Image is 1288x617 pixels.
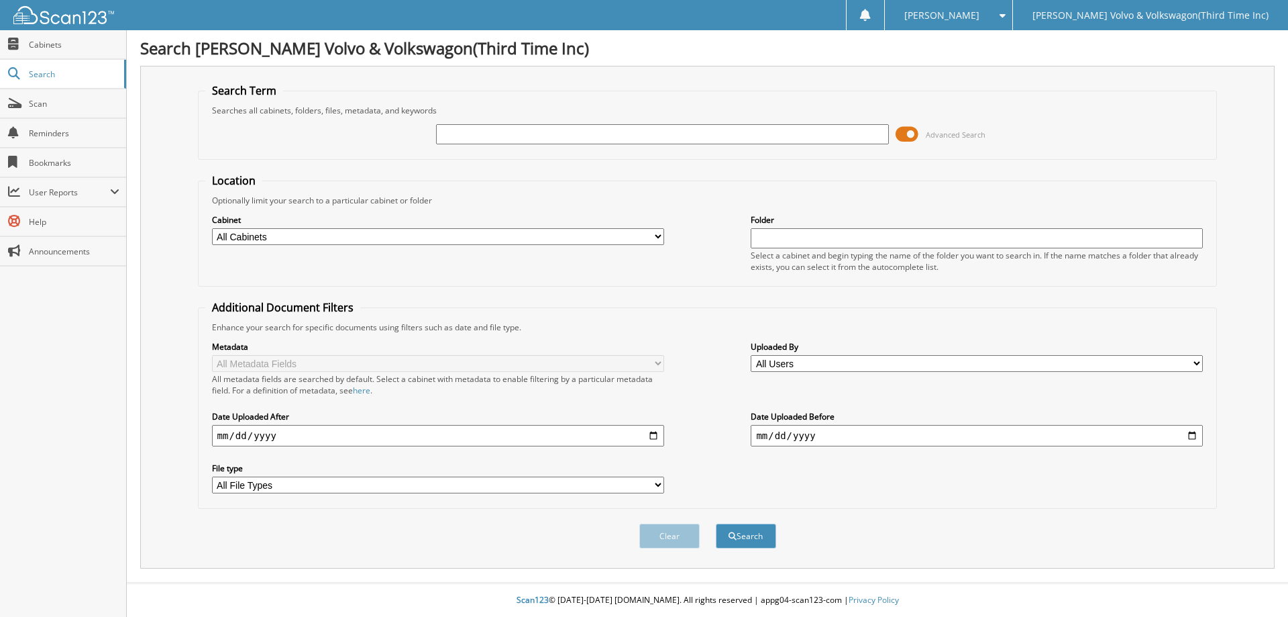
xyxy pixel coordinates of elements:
[205,300,360,315] legend: Additional Document Filters
[1032,11,1269,19] span: [PERSON_NAME] Volvo & Volkswagon(Third Time Inc)
[29,128,119,139] span: Reminders
[517,594,549,606] span: Scan123
[29,246,119,257] span: Announcements
[212,341,664,352] label: Metadata
[212,463,664,474] label: File type
[904,11,979,19] span: [PERSON_NAME]
[205,322,1210,333] div: Enhance your search for specific documents using filters such as date and file type.
[140,37,1275,59] h1: Search [PERSON_NAME] Volvo & Volkswagon(Third Time Inc)
[29,157,119,169] span: Bookmarks
[29,68,117,80] span: Search
[29,39,119,50] span: Cabinets
[751,411,1203,422] label: Date Uploaded Before
[29,216,119,228] span: Help
[751,214,1203,226] label: Folder
[212,214,664,226] label: Cabinet
[353,385,370,396] a: here
[926,130,985,140] span: Advanced Search
[639,524,700,549] button: Clear
[13,6,114,24] img: scan123-logo-white.svg
[212,373,664,396] div: All metadata fields are searched by default. Select a cabinet with metadata to enable filtering b...
[849,594,899,606] a: Privacy Policy
[205,173,262,188] legend: Location
[751,341,1203,352] label: Uploaded By
[716,524,776,549] button: Search
[29,187,110,198] span: User Reports
[127,584,1288,617] div: © [DATE]-[DATE] [DOMAIN_NAME]. All rights reserved | appg04-scan123-com |
[205,105,1210,116] div: Searches all cabinets, folders, files, metadata, and keywords
[212,411,664,422] label: Date Uploaded After
[751,250,1203,273] div: Select a cabinet and begin typing the name of the folder you want to search in. If the name match...
[29,98,119,109] span: Scan
[1221,553,1288,617] iframe: Chat Widget
[205,83,283,98] legend: Search Term
[212,425,664,446] input: start
[751,425,1203,446] input: end
[205,195,1210,206] div: Optionally limit your search to a particular cabinet or folder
